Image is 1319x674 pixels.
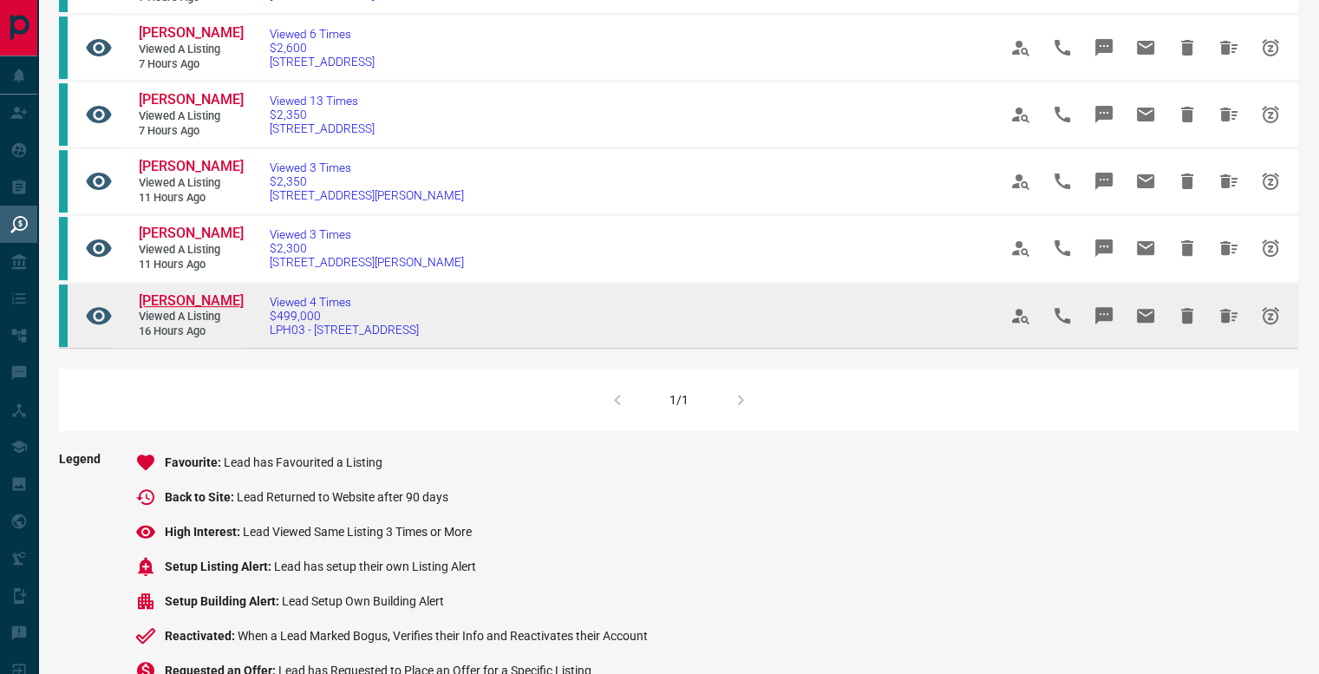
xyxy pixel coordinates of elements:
span: 7 hours ago [139,57,243,72]
span: Call [1041,27,1083,69]
span: [STREET_ADDRESS][PERSON_NAME] [270,188,464,202]
div: condos.ca [59,16,68,79]
span: [STREET_ADDRESS] [270,55,375,69]
span: Hide All from Matt Lee [1208,295,1250,337]
a: Viewed 3 Times$2,300[STREET_ADDRESS][PERSON_NAME] [270,227,464,269]
span: Viewed a Listing [139,310,243,324]
span: Message [1083,94,1125,135]
span: Snooze [1250,94,1291,135]
span: Viewed a Listing [139,43,243,57]
a: Viewed 3 Times$2,350[STREET_ADDRESS][PERSON_NAME] [270,160,464,202]
a: [PERSON_NAME] [139,91,243,109]
span: $2,350 [270,108,375,121]
span: Snooze [1250,295,1291,337]
span: Setup Listing Alert [165,559,274,573]
span: $2,600 [270,41,375,55]
span: View Profile [1000,227,1041,269]
span: Email [1125,295,1166,337]
span: Message [1083,227,1125,269]
span: Call [1041,160,1083,202]
span: Hide [1166,227,1208,269]
span: Snooze [1250,27,1291,69]
a: Viewed 6 Times$2,600[STREET_ADDRESS] [270,27,375,69]
div: condos.ca [59,217,68,279]
a: Viewed 13 Times$2,350[STREET_ADDRESS] [270,94,375,135]
span: Message [1083,160,1125,202]
span: [PERSON_NAME] [139,225,244,241]
span: Lead Viewed Same Listing 3 Times or More [243,525,472,539]
span: Lead has setup their own Listing Alert [274,559,476,573]
span: Hide [1166,295,1208,337]
span: Viewed 6 Times [270,27,375,41]
span: Lead Setup Own Building Alert [282,594,444,608]
span: LPH03 - [STREET_ADDRESS] [270,323,419,337]
span: View Profile [1000,295,1041,337]
span: Hide All from Abe Lin [1208,227,1250,269]
span: Viewed a Listing [139,243,243,258]
span: Hide All from Abe Lin [1208,94,1250,135]
a: [PERSON_NAME] [139,292,243,311]
div: condos.ca [59,285,68,347]
span: Email [1125,94,1166,135]
span: Lead has Favourited a Listing [224,455,382,469]
span: View Profile [1000,94,1041,135]
span: Viewed a Listing [139,109,243,124]
span: $2,350 [270,174,464,188]
span: Viewed 13 Times [270,94,375,108]
span: Viewed 3 Times [270,160,464,174]
span: Hide [1166,27,1208,69]
span: $499,000 [270,309,419,323]
span: Hide [1166,94,1208,135]
span: Reactivated [165,629,238,643]
span: When a Lead Marked Bogus, Verifies their Info and Reactivates their Account [238,629,648,643]
a: [PERSON_NAME] [139,24,243,43]
span: 7 hours ago [139,124,243,139]
a: [PERSON_NAME] [139,158,243,176]
span: Viewed a Listing [139,176,243,191]
span: Snooze [1250,227,1291,269]
span: High Interest [165,525,243,539]
span: [PERSON_NAME] [139,292,244,309]
span: Hide All from Abe Lin [1208,27,1250,69]
span: Email [1125,160,1166,202]
span: View Profile [1000,160,1041,202]
span: [PERSON_NAME] [139,24,244,41]
span: Message [1083,27,1125,69]
span: Snooze [1250,160,1291,202]
span: [STREET_ADDRESS] [270,121,375,135]
span: Lead Returned to Website after 90 days [237,490,448,504]
span: 11 hours ago [139,258,243,272]
span: $2,300 [270,241,464,255]
a: Viewed 4 Times$499,000LPH03 - [STREET_ADDRESS] [270,295,419,337]
span: Call [1041,227,1083,269]
span: Email [1125,27,1166,69]
span: Viewed 4 Times [270,295,419,309]
span: Message [1083,295,1125,337]
span: Hide [1166,160,1208,202]
div: 1/1 [669,393,689,407]
span: 16 hours ago [139,324,243,339]
a: [PERSON_NAME] [139,225,243,243]
span: View Profile [1000,27,1041,69]
div: condos.ca [59,150,68,213]
span: Hide All from Abe Lin [1208,160,1250,202]
span: Email [1125,227,1166,269]
span: Call [1041,295,1083,337]
span: 11 hours ago [139,191,243,206]
span: [PERSON_NAME] [139,158,244,174]
span: Call [1041,94,1083,135]
span: Setup Building Alert [165,594,282,608]
span: [PERSON_NAME] [139,91,244,108]
span: [STREET_ADDRESS][PERSON_NAME] [270,255,464,269]
span: Viewed 3 Times [270,227,464,241]
div: condos.ca [59,83,68,146]
span: Favourite [165,455,224,469]
span: Back to Site [165,490,237,504]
